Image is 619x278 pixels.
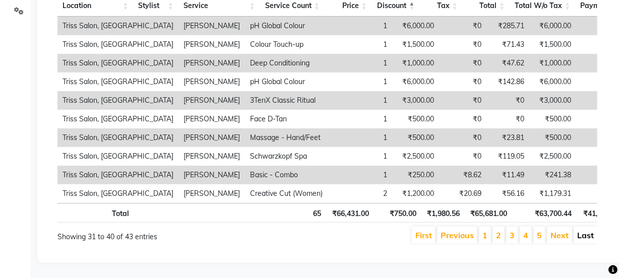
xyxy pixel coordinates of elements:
td: ₹47.62 [486,54,529,73]
td: ₹2,500.00 [529,147,576,166]
td: Triss Salon, [GEOGRAPHIC_DATA] [57,73,178,91]
td: Triss Salon, [GEOGRAPHIC_DATA] [57,35,178,54]
td: ₹6,000.00 [392,73,439,91]
td: ₹3,000.00 [529,91,576,110]
td: 1 [328,73,392,91]
td: 2 [328,184,392,203]
td: ₹11.49 [486,166,529,184]
td: ₹1,200.00 [392,184,439,203]
td: Schwarzkopf Spa [245,147,328,166]
a: 5 [537,230,542,240]
td: ₹1,000.00 [392,54,439,73]
td: 1 [328,166,392,184]
td: [PERSON_NAME] [178,17,245,35]
a: 2 [496,230,501,240]
td: Basic - Combo [245,166,328,184]
td: [PERSON_NAME] [178,184,245,203]
td: [PERSON_NAME] [178,35,245,54]
td: ₹6,000.00 [392,17,439,35]
td: ₹0 [439,73,486,91]
td: Colour Touch-up [245,35,328,54]
td: ₹1,500.00 [392,35,439,54]
td: 1 [328,17,392,35]
td: 1 [328,110,392,128]
th: ₹65,681.00 [465,203,512,223]
td: 1 [328,54,392,73]
td: ₹500.00 [529,110,576,128]
td: 1 [328,91,392,110]
td: ₹2,500.00 [392,147,439,166]
td: [PERSON_NAME] [178,110,245,128]
td: Deep Conditioning [245,54,328,73]
a: Previous [441,230,474,240]
a: Last [577,230,594,240]
th: ₹750.00 [374,203,422,223]
td: ₹0 [439,128,486,147]
div: Showing 31 to 40 of 43 entries [57,226,274,242]
td: ₹1,500.00 [529,35,576,54]
td: pH Global Colour [245,17,328,35]
a: 3 [510,230,515,240]
th: Total [57,203,134,223]
td: pH Global Colour [245,73,328,91]
td: [PERSON_NAME] [178,73,245,91]
a: Next [550,230,569,240]
td: ₹0 [439,17,486,35]
td: 3TenX Classic Ritual [245,91,328,110]
td: ₹500.00 [529,128,576,147]
td: Triss Salon, [GEOGRAPHIC_DATA] [57,147,178,166]
th: 65 [262,203,326,223]
td: ₹71.43 [486,35,529,54]
th: ₹63,700.44 [512,203,577,223]
td: ₹500.00 [392,110,439,128]
td: 1 [328,35,392,54]
a: 4 [523,230,528,240]
td: ₹6,000.00 [529,17,576,35]
td: Massage - Hand/Feet [245,128,328,147]
td: Face D-Tan [245,110,328,128]
th: ₹1,980.56 [421,203,465,223]
td: ₹56.16 [486,184,529,203]
td: ₹0 [439,35,486,54]
td: ₹0 [486,91,529,110]
td: [PERSON_NAME] [178,54,245,73]
a: First [415,230,432,240]
td: ₹250.00 [392,166,439,184]
td: ₹8.62 [439,166,486,184]
td: ₹142.86 [486,73,529,91]
td: ₹1,000.00 [529,54,576,73]
td: ₹20.69 [439,184,486,203]
td: Triss Salon, [GEOGRAPHIC_DATA] [57,91,178,110]
td: ₹0 [486,110,529,128]
td: ₹3,000.00 [392,91,439,110]
td: [PERSON_NAME] [178,128,245,147]
td: ₹500.00 [392,128,439,147]
td: [PERSON_NAME] [178,147,245,166]
td: Triss Salon, [GEOGRAPHIC_DATA] [57,128,178,147]
td: 1 [328,147,392,166]
td: Triss Salon, [GEOGRAPHIC_DATA] [57,110,178,128]
td: ₹0 [439,147,486,166]
td: Triss Salon, [GEOGRAPHIC_DATA] [57,54,178,73]
td: ₹0 [439,54,486,73]
td: ₹241.38 [529,166,576,184]
a: 1 [482,230,487,240]
td: ₹285.71 [486,17,529,35]
td: ₹0 [439,110,486,128]
td: Triss Salon, [GEOGRAPHIC_DATA] [57,17,178,35]
td: Triss Salon, [GEOGRAPHIC_DATA] [57,184,178,203]
td: 1 [328,128,392,147]
th: ₹66,431.00 [326,203,374,223]
td: Creative Cut (Women) [245,184,328,203]
td: ₹0 [439,91,486,110]
td: [PERSON_NAME] [178,166,245,184]
td: ₹1,179.31 [529,184,576,203]
td: ₹6,000.00 [529,73,576,91]
td: Triss Salon, [GEOGRAPHIC_DATA] [57,166,178,184]
td: ₹23.81 [486,128,529,147]
td: ₹119.05 [486,147,529,166]
td: [PERSON_NAME] [178,91,245,110]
